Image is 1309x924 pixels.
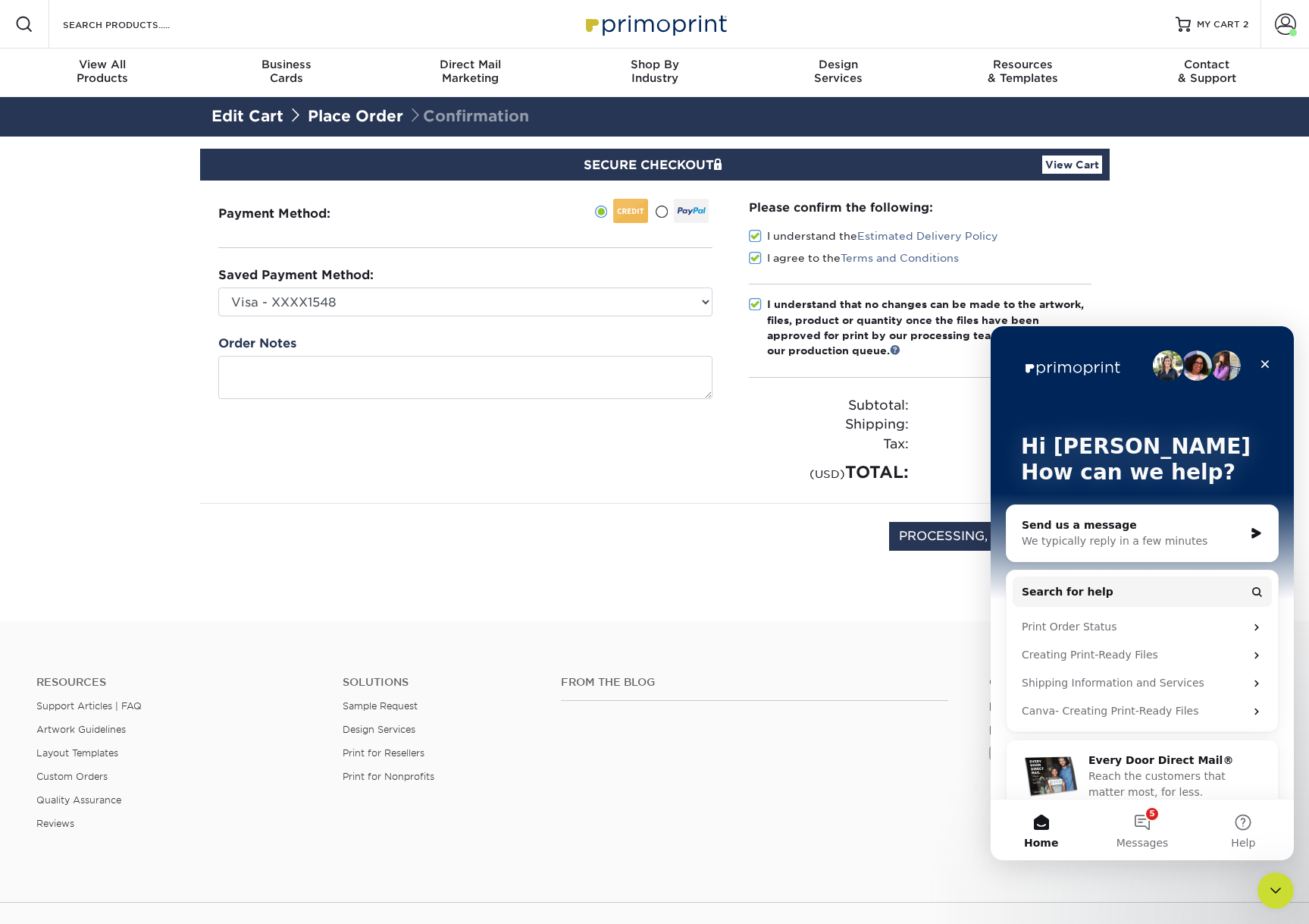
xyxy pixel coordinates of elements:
[810,467,845,480] small: (USD)
[194,58,378,85] div: Cards
[11,58,195,85] div: Products
[218,266,374,284] label: Saved Payment Method:
[194,58,378,71] span: Business
[211,107,283,125] a: Edit Cart
[343,700,418,712] a: Sample Request
[343,676,538,689] h4: Solutions
[61,15,209,33] input: SEARCH PRODUCTS.....
[218,335,296,353] label: Order Notes
[1115,49,1299,97] a: Contact& Support
[920,415,1103,435] div: $58.28
[1042,156,1102,174] a: View Cart
[561,676,948,689] h4: From the Blog
[584,158,726,172] span: SECURE CHECKOUT
[989,676,1273,689] a: Contact
[747,58,931,71] span: Design
[841,252,959,264] a: Terms and Conditions
[218,206,368,221] h3: Payment Method:
[343,771,434,782] a: Print for Nonprofits
[1257,872,1294,909] iframe: Intercom live chat
[749,199,1091,216] div: Please confirm the following:
[931,49,1115,97] a: Resources& Templates
[737,415,920,435] div: Shipping:
[36,794,121,806] a: Quality Assurance
[36,724,126,735] a: Artwork Guidelines
[767,297,1091,359] div: I understand that no changes can be made to the artwork, files, product or quantity once the file...
[747,49,931,97] a: DesignServices
[36,676,320,689] h4: Resources
[1243,19,1248,30] span: 2
[1115,58,1299,71] span: Contact
[749,250,959,266] label: I agree to the
[562,58,747,71] span: Shop By
[343,724,415,735] a: Design Services
[920,460,1103,485] div: $959.28
[991,326,1294,860] iframe: Intercom live chat
[749,228,998,244] label: I understand the
[931,58,1115,85] div: & Templates
[378,49,562,97] a: Direct MailMarketing
[920,396,1103,416] div: $901.00
[378,58,562,71] span: Direct Mail
[562,58,747,85] div: Industry
[737,435,920,454] div: Tax:
[11,58,195,71] span: View All
[36,700,142,712] a: Support Articles | FAQ
[1115,58,1299,85] div: & Support
[308,107,403,125] a: Place Order
[579,8,731,40] img: Primoprint
[36,818,74,829] a: Reviews
[36,747,118,759] a: Layout Templates
[11,49,195,97] a: View AllProducts
[1197,18,1240,31] span: MY CART
[889,522,1098,551] input: PROCESSING, PLEASE WAIT...
[343,747,424,759] a: Print for Resellers
[194,49,378,97] a: BusinessCards
[36,771,108,782] a: Custom Orders
[931,58,1115,71] span: Resources
[989,724,1170,735] a: [EMAIL_ADDRESS][DOMAIN_NAME]
[408,107,529,125] span: Confirmation
[989,700,1083,712] a: [PHONE_NUMBER]
[857,230,998,242] a: Estimated Delivery Policy
[737,396,920,416] div: Subtotal:
[747,58,931,85] div: Services
[211,522,287,567] img: DigiCert Secured Site Seal
[562,49,747,97] a: Shop ByIndustry
[920,435,1103,454] div: $0.00
[378,58,562,85] div: Marketing
[737,460,920,485] div: TOTAL:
